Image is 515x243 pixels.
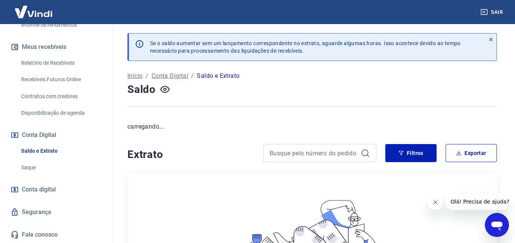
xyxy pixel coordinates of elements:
[270,147,358,159] input: Busque pelo número do pedido
[5,5,63,11] span: Olá! Precisa de ajuda?
[18,72,104,87] a: Recebíveis Futuros Online
[127,71,143,80] a: Início
[428,195,443,210] iframe: Fechar mensagem
[22,184,56,195] span: Conta digital
[127,82,156,97] h4: Saldo
[152,71,188,80] a: Conta Digital
[18,143,104,159] a: Saldo e Extrato
[385,144,437,162] button: Filtros
[18,55,104,71] a: Relatório de Recebíveis
[18,105,104,121] a: Disponibilização de agenda
[127,122,497,131] p: carregando...
[446,144,497,162] button: Exportar
[150,39,461,55] p: Se o saldo aumentar sem um lançamento correspondente no extrato, aguarde algumas horas. Isso acon...
[9,39,104,55] button: Meus recebíveis
[191,71,194,80] p: /
[485,213,509,237] iframe: Botão para abrir a janela de mensagens
[9,127,104,143] button: Conta Digital
[146,71,148,80] p: /
[9,181,104,198] a: Conta digital
[197,71,239,80] p: Saldo e Extrato
[479,5,506,19] button: Sair
[18,160,104,175] a: Saque
[446,193,509,210] iframe: Mensagem da empresa
[127,147,254,162] h4: Extrato
[18,89,104,104] a: Contratos com credores
[9,226,104,243] a: Fale conosco
[9,0,58,23] img: Vindi
[18,17,104,33] a: Informe de rendimentos
[9,204,104,220] a: Segurança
